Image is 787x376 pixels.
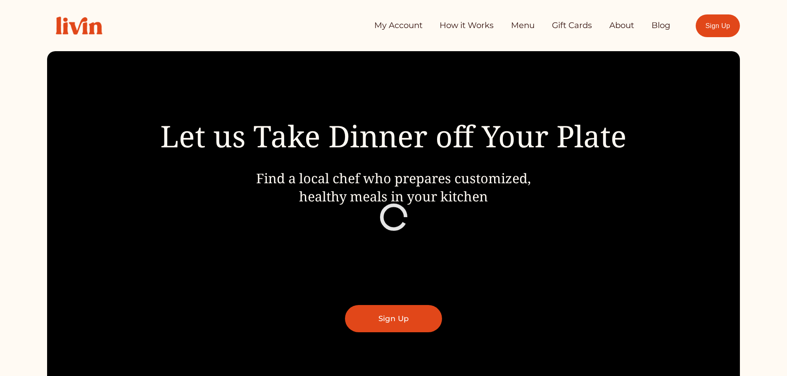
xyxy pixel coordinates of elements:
a: About [609,17,634,34]
a: My Account [374,17,423,34]
img: Livin [47,8,111,43]
a: Blog [651,17,670,34]
span: Let us Take Dinner off Your Plate [160,116,627,156]
a: Sign Up [345,305,442,332]
a: How it Works [440,17,494,34]
a: Gift Cards [552,17,592,34]
a: Menu [511,17,535,34]
span: Find a local chef who prepares customized, healthy meals in your kitchen [256,169,531,205]
a: Sign Up [696,14,740,37]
